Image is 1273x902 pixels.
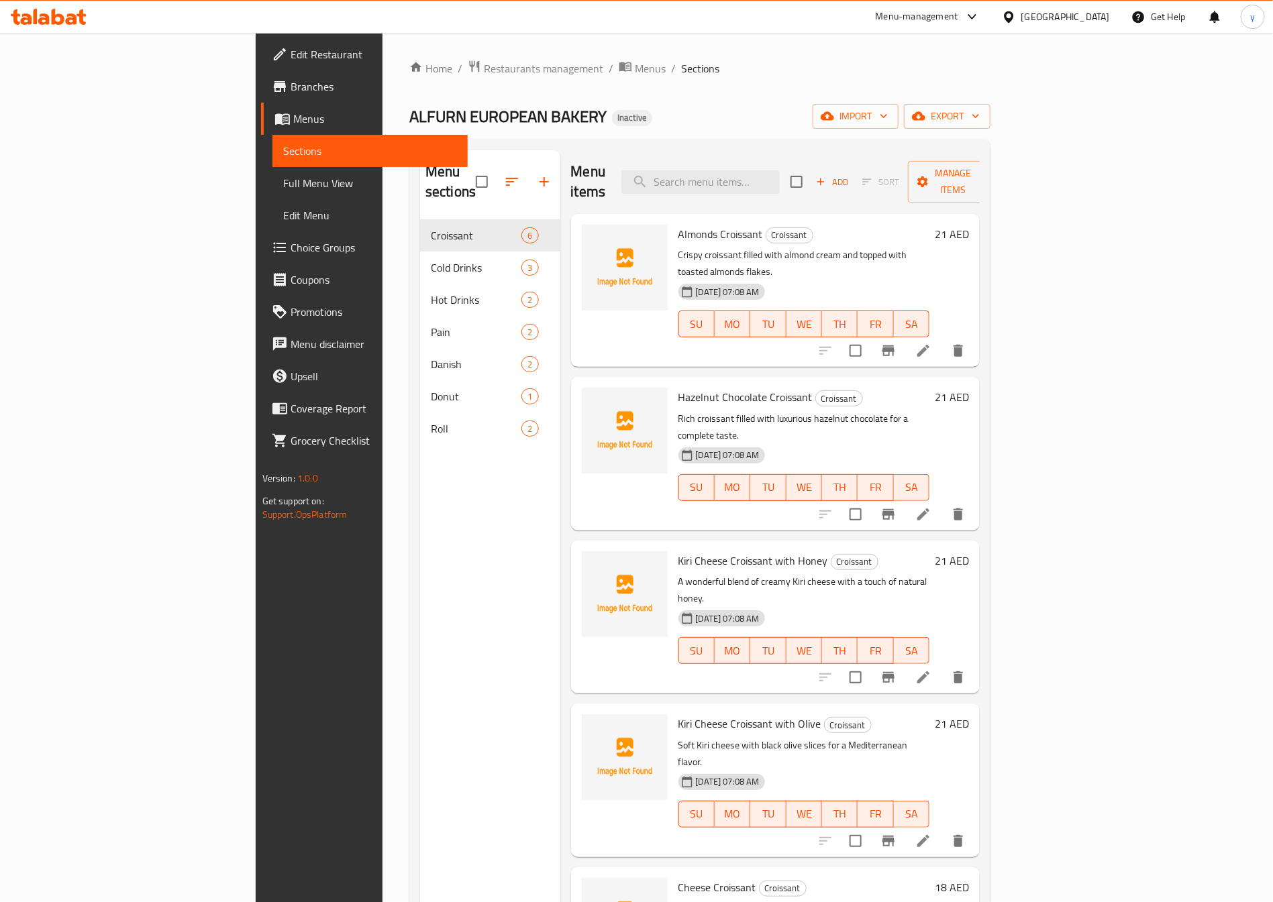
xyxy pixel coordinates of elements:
[671,60,676,76] li: /
[681,60,719,76] span: Sections
[899,477,924,497] span: SA
[684,315,709,334] span: SU
[484,60,603,76] span: Restaurants management
[420,284,560,316] div: Hot Drinks2
[858,801,893,828] button: FR
[720,641,745,661] span: MO
[915,108,980,125] span: export
[822,474,858,501] button: TH
[759,881,807,897] div: Croissant
[609,60,613,76] li: /
[827,641,852,661] span: TH
[786,311,822,337] button: WE
[894,801,929,828] button: SA
[827,477,852,497] span: TH
[813,104,899,129] button: import
[908,161,998,203] button: Manage items
[619,60,666,77] a: Menus
[521,420,538,437] div: items
[420,380,560,412] div: Donut1
[935,225,969,243] h6: 21 AED
[468,60,603,77] a: Restaurants management
[715,311,750,337] button: MO
[814,174,850,190] span: Add
[815,390,863,406] div: Croissant
[822,637,858,664] button: TH
[792,315,817,334] span: WE
[522,262,538,274] span: 3
[678,877,756,897] span: Cheese Croissant
[876,9,958,25] div: Menu-management
[261,231,468,264] a: Choice Groups
[431,356,521,372] span: Danish
[522,358,538,371] span: 2
[678,410,930,444] p: Rich croissant filled with luxurious hazelnut chocolate for a complete taste.
[522,229,538,242] span: 6
[261,38,468,70] a: Edit Restaurant
[816,391,862,406] span: Croissant
[431,292,521,308] span: Hot Drinks
[824,717,872,733] div: Croissant
[291,304,458,320] span: Promotions
[678,474,715,501] button: SU
[915,343,931,359] a: Edit menu item
[409,60,990,77] nav: breadcrumb
[899,804,924,824] span: SA
[522,422,538,435] span: 2
[582,225,668,311] img: Almonds Croissant
[431,420,521,437] span: Roll
[786,474,822,501] button: WE
[283,207,458,223] span: Edit Menu
[792,477,817,497] span: WE
[678,551,828,571] span: Kiri Cheese Croissant with Honey
[582,714,668,800] img: Kiri Cheese Croissant with Olive
[863,641,888,661] span: FR
[521,260,538,276] div: items
[420,412,560,445] div: Roll2
[899,315,924,334] span: SA
[261,328,468,360] a: Menu disclaimer
[822,311,858,337] button: TH
[521,356,538,372] div: items
[261,70,468,103] a: Branches
[621,170,780,194] input: search
[420,214,560,450] nav: Menu sections
[291,78,458,95] span: Branches
[297,469,318,487] span: 1.0.0
[915,506,931,522] a: Edit menu item
[750,474,786,501] button: TU
[872,335,905,367] button: Branch-specific-item
[431,227,521,243] span: Croissant
[261,425,468,457] a: Grocery Checklist
[678,737,930,771] p: Soft Kiri cheese with black olive slices for a Mediterranean flavor.
[522,294,538,306] span: 2
[420,316,560,348] div: Pain2
[262,492,324,510] span: Get support on:
[894,311,929,337] button: SA
[684,477,709,497] span: SU
[612,112,652,123] span: Inactive
[261,296,468,328] a: Promotions
[782,168,811,196] span: Select section
[842,337,870,365] span: Select to update
[678,387,813,407] span: Hazelnut Chocolate Croissant
[863,315,888,334] span: FR
[842,500,870,528] span: Select to update
[283,175,458,191] span: Full Menu View
[792,804,817,824] span: WE
[521,324,538,340] div: items
[756,315,780,334] span: TU
[291,272,458,288] span: Coupons
[842,663,870,691] span: Select to update
[431,388,521,404] span: Donut
[684,641,709,661] span: SU
[262,469,295,487] span: Version:
[760,881,806,896] span: Croissant
[766,227,813,243] div: Croissant
[904,104,990,129] button: export
[431,324,521,340] span: Pain
[635,60,666,76] span: Menus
